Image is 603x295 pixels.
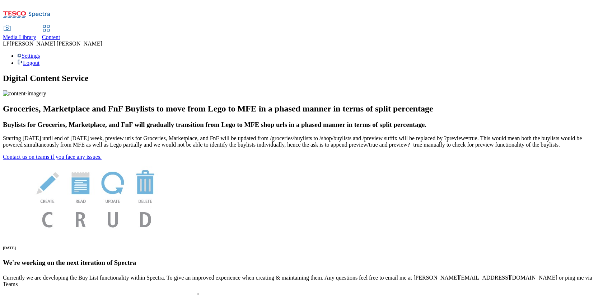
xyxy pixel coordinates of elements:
a: Content [42,25,60,41]
a: Media Library [3,25,36,41]
p: Starting [DATE] until end of [DATE] week, preview urls for Groceries, Marketplace, and FnF will b... [3,135,600,148]
p: Currently we are developing the Buy List functionality within Spectra. To give an improved experi... [3,275,600,287]
h3: Buylists for Groceries, Marketplace, and FnF will gradually transition from Lego to MFE shop urls... [3,121,600,129]
a: Contact us on teams if you face any issues. [3,154,102,160]
img: content-imagery [3,90,46,97]
span: Media Library [3,34,36,40]
span: Content [42,34,60,40]
img: News Image [3,160,190,235]
a: Logout [17,60,39,66]
span: [PERSON_NAME] [PERSON_NAME] [10,41,102,47]
h3: We're working on the next iteration of Spectra [3,259,600,267]
h6: [DATE] [3,246,600,250]
h2: Groceries, Marketplace and FnF Buylists to move from Lego to MFE in a phased manner in terms of s... [3,104,600,114]
h1: Digital Content Service [3,73,600,83]
span: LP [3,41,10,47]
a: Settings [17,53,40,59]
